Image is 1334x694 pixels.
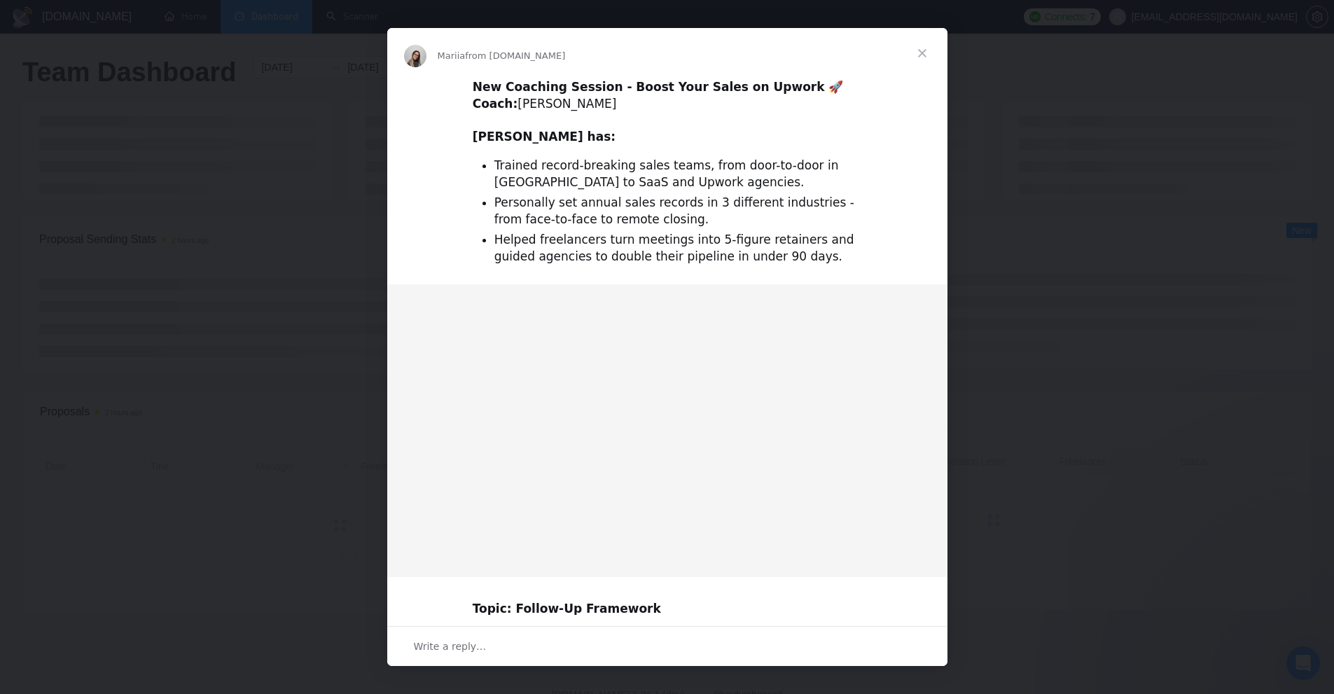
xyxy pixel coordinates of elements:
[387,626,947,666] div: Open conversation and reply
[414,637,487,655] span: Write a reply…
[473,602,661,616] b: Topic: Follow-Up Framework
[473,130,616,144] b: [PERSON_NAME] has:
[473,80,844,94] b: New Coaching Session - Boost Your Sales on Upwork 🚀
[494,158,862,191] li: Trained record-breaking sales teams, from door-to-door in [GEOGRAPHIC_DATA] to SaaS and Upwork ag...
[465,50,565,61] span: from [DOMAIN_NAME]
[473,97,518,111] b: Coach:
[438,50,466,61] span: Mariia
[494,195,862,228] li: Personally set annual sales records in 3 different industries - from face-to-face to remote closing.
[404,45,426,67] img: Profile image for Mariia
[494,232,862,265] li: Helped freelancers turn meetings into 5-figure retainers and guided agencies to double their pipe...
[473,79,862,146] div: ​ [PERSON_NAME] ​ ​
[897,28,947,78] span: Close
